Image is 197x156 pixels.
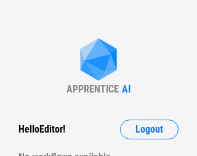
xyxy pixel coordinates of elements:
[135,125,163,134] span: Logout
[74,38,123,83] img: Apprentice AI
[18,120,65,139] div: Hello Editor !
[120,120,179,139] button: Logout
[122,83,131,95] div: AI
[66,83,119,95] div: APPRENTICE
